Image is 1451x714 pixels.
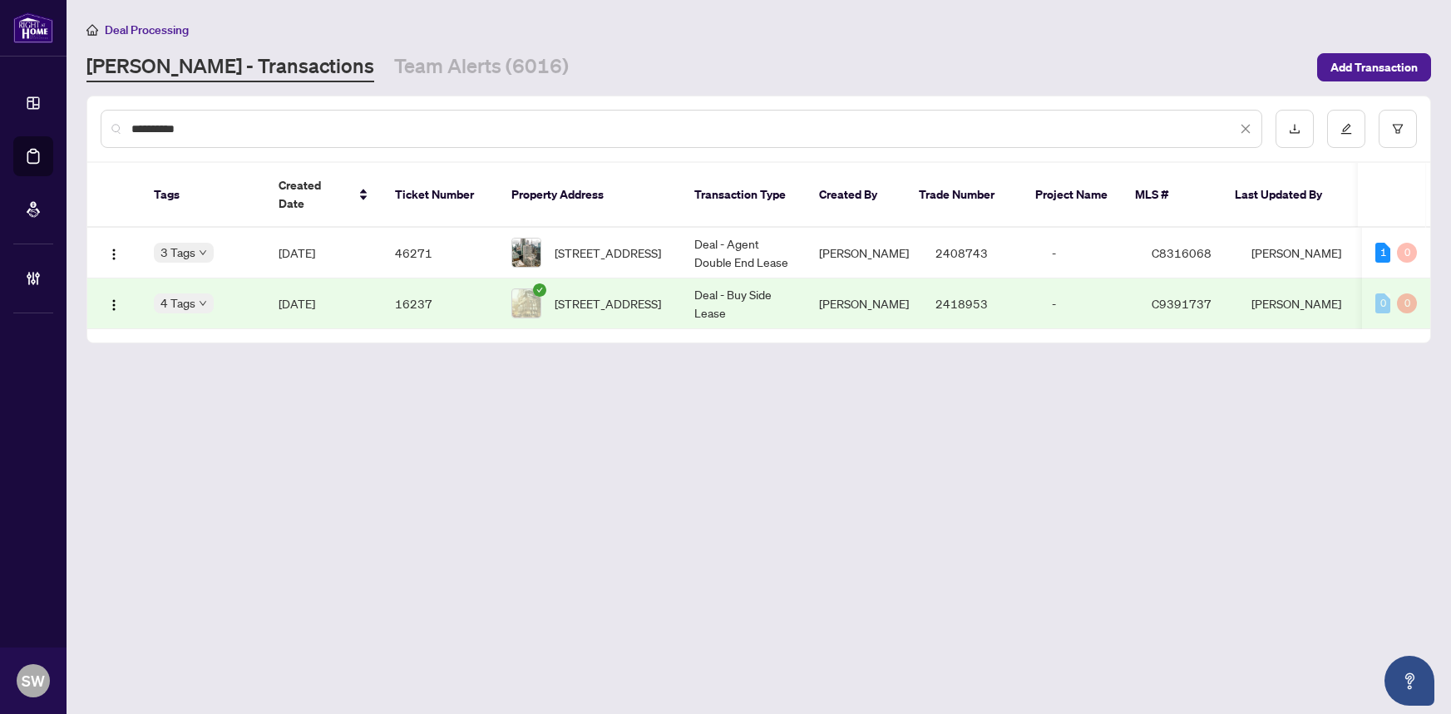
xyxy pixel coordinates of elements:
[819,296,909,311] span: [PERSON_NAME]
[279,296,315,311] span: [DATE]
[86,24,98,36] span: home
[1392,123,1404,135] span: filter
[279,176,348,213] span: Created Date
[1397,293,1417,313] div: 0
[681,228,806,278] td: Deal - Agent Double End Lease
[160,243,195,262] span: 3 Tags
[382,228,498,278] td: 46271
[555,244,661,262] span: [STREET_ADDRESS]
[86,52,374,82] a: [PERSON_NAME] - Transactions
[498,163,681,228] th: Property Address
[22,669,45,692] span: SW
[1039,228,1138,278] td: -
[1276,110,1314,148] button: download
[512,239,540,267] img: thumbnail-img
[681,163,806,228] th: Transaction Type
[1022,163,1122,228] th: Project Name
[1122,163,1222,228] th: MLS #
[279,245,315,260] span: [DATE]
[382,278,498,329] td: 16237
[1152,245,1212,260] span: C8316068
[906,163,1022,228] th: Trade Number
[922,228,1039,278] td: 2408743
[107,248,121,261] img: Logo
[512,289,540,318] img: thumbnail-img
[1384,656,1434,706] button: Open asap
[394,52,569,82] a: Team Alerts (6016)
[1289,123,1300,135] span: download
[555,294,661,313] span: [STREET_ADDRESS]
[819,245,909,260] span: [PERSON_NAME]
[101,239,127,266] button: Logo
[107,298,121,312] img: Logo
[1330,54,1418,81] span: Add Transaction
[1152,296,1212,311] span: C9391737
[13,12,53,43] img: logo
[681,278,806,329] td: Deal - Buy Side Lease
[806,163,906,228] th: Created By
[1240,123,1251,135] span: close
[922,278,1039,329] td: 2418953
[101,290,127,317] button: Logo
[1238,228,1363,278] td: [PERSON_NAME]
[1317,53,1431,81] button: Add Transaction
[1222,163,1346,228] th: Last Updated By
[160,293,195,313] span: 4 Tags
[382,163,498,228] th: Ticket Number
[199,249,207,257] span: down
[1327,110,1365,148] button: edit
[1340,123,1352,135] span: edit
[199,299,207,308] span: down
[1375,243,1390,263] div: 1
[1379,110,1417,148] button: filter
[1375,293,1390,313] div: 0
[1039,278,1138,329] td: -
[265,163,382,228] th: Created Date
[141,163,265,228] th: Tags
[1397,243,1417,263] div: 0
[105,22,189,37] span: Deal Processing
[1238,278,1363,329] td: [PERSON_NAME]
[533,283,546,297] span: check-circle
